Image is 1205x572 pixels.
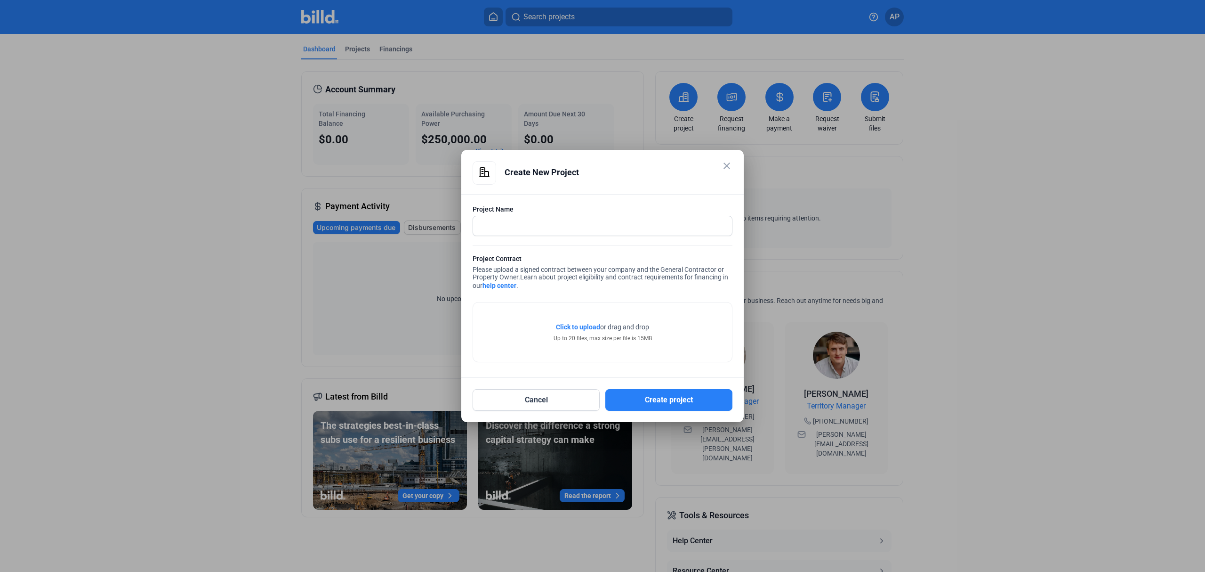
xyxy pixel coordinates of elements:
[600,322,649,332] span: or drag and drop
[605,389,732,411] button: Create project
[554,334,652,343] div: Up to 20 files, max size per file is 15MB
[473,254,732,266] div: Project Contract
[721,160,732,172] mat-icon: close
[505,161,732,184] div: Create New Project
[482,282,516,289] a: help center
[473,389,600,411] button: Cancel
[556,323,600,331] span: Click to upload
[473,273,728,289] span: Learn about project eligibility and contract requirements for financing in our .
[473,254,732,293] div: Please upload a signed contract between your company and the General Contractor or Property Owner.
[473,204,732,214] div: Project Name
